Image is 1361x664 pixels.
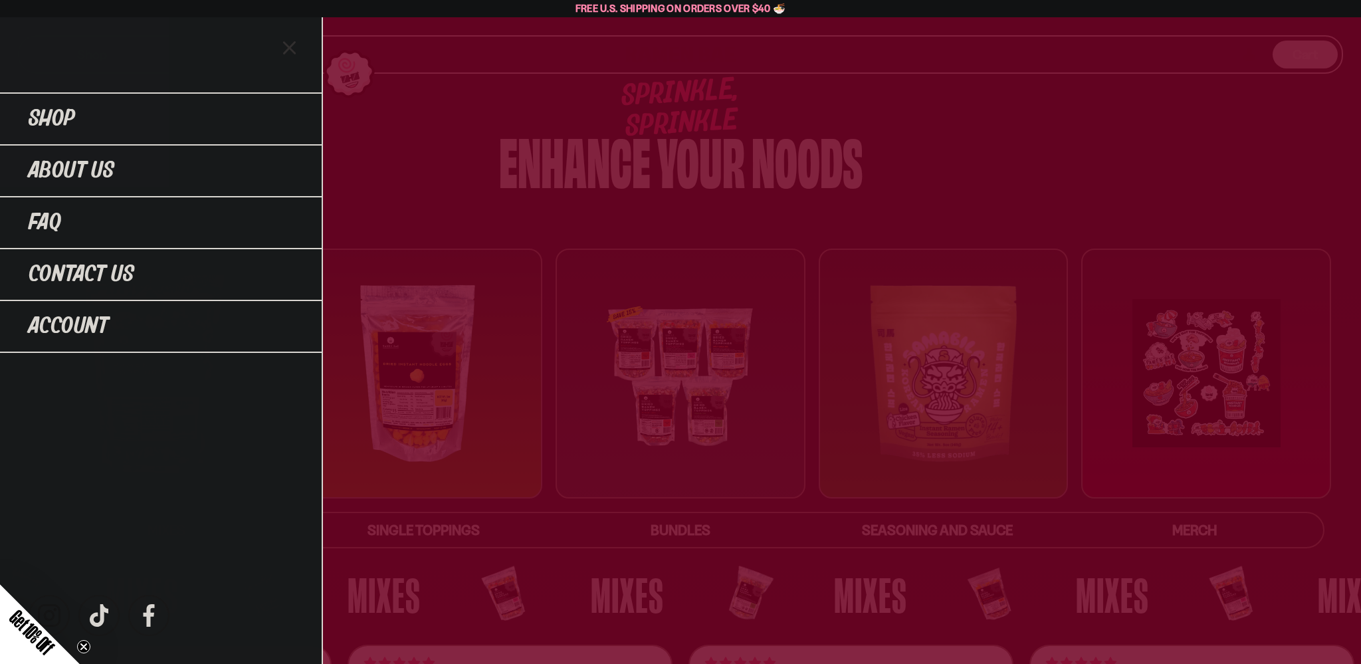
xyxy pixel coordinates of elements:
[576,2,786,15] span: Free U.S. Shipping on Orders over $40 🍜
[29,314,108,338] span: Account
[29,159,114,183] span: About Us
[29,107,75,131] span: Shop
[278,35,302,58] button: Close menu
[29,263,134,286] span: Contact Us
[29,211,61,235] span: FAQ
[6,606,58,658] span: Get 10% Off
[77,640,90,653] button: Close teaser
